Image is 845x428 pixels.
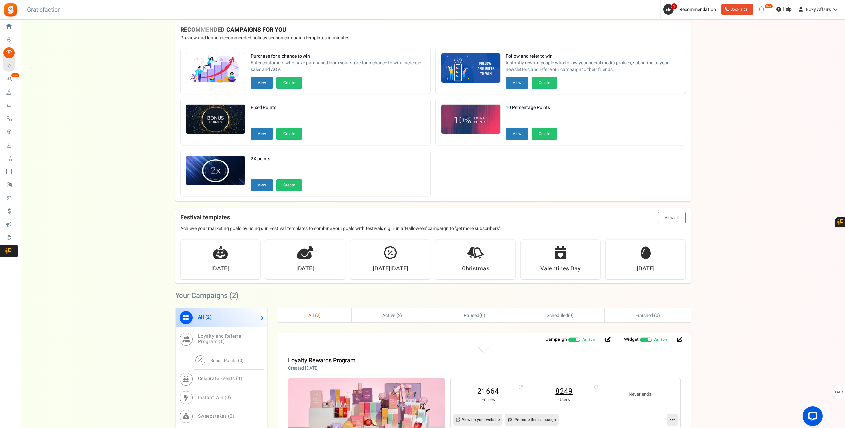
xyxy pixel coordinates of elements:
[569,312,572,319] span: 0
[481,312,484,319] span: 0
[532,77,557,89] button: Create
[186,156,245,186] img: Recommended Campaigns
[198,413,235,420] span: Sweepstakes ( )
[20,3,68,17] h3: Gratisfaction
[211,265,229,273] strong: [DATE]
[251,179,273,191] button: View
[251,104,302,111] strong: Fixed Points
[533,386,595,397] a: 8249
[637,265,655,273] strong: [DATE]
[464,312,485,319] span: ( )
[506,60,680,73] span: Instantly reward people who follow your social media profiles, subscribe to your newsletters and ...
[619,336,672,344] li: Widget activated
[251,77,273,89] button: View
[207,314,210,321] span: 2
[398,312,401,319] span: 2
[540,265,581,273] strong: Valentines Day
[721,4,753,15] a: Book a call
[220,338,223,345] span: 1
[251,128,273,140] button: View
[288,356,356,365] a: Loyalty Rewards Program
[547,312,568,319] span: Scheduled
[181,35,686,41] p: Preview and launch recommended holiday season campaign templates in minutes!
[806,6,831,13] span: Foxy Affairs
[3,2,18,17] img: Gratisfaction
[505,414,559,426] a: Promote this campaign
[441,54,500,83] img: Recommended Campaigns
[464,312,479,319] span: Paused
[276,128,302,140] button: Create
[545,336,567,343] strong: Campaign
[198,394,231,401] span: Instant Win ( )
[251,53,425,60] strong: Purchase for a chance to win
[296,265,314,273] strong: [DATE]
[624,336,639,343] strong: Widget
[226,394,229,401] span: 0
[671,3,677,10] span: 1
[210,357,244,364] span: Bonus Points ( )
[251,60,425,73] span: Enter customers who have purchased from your store for a chance to win. Increase sales and AOV.
[240,357,242,364] span: 0
[835,386,844,399] span: FAQs
[382,312,402,319] span: Active ( )
[764,4,773,9] em: New
[506,77,528,89] button: View
[654,337,667,343] span: Active
[175,292,239,299] h2: Your Campaigns ( )
[658,212,686,223] button: View all
[462,265,489,273] strong: Christmas
[232,290,236,301] span: 2
[11,73,20,78] em: New
[506,53,680,60] strong: Follow and refer to win
[186,54,245,83] img: Recommended Campaigns
[238,375,241,382] span: 1
[506,104,557,111] strong: 10 Percentage Points
[181,212,686,223] h4: Festival templates
[656,312,658,319] span: 0
[288,365,356,372] p: Created [DATE]
[635,312,660,319] span: Finished ( )
[663,4,719,15] a: 1 Recommendation
[582,337,595,343] span: Active
[308,312,321,319] span: All ( )
[198,375,243,382] span: Celebrate Events ( )
[506,128,528,140] button: View
[317,312,319,319] span: 2
[251,156,302,162] strong: 2X points
[181,225,686,232] p: Achieve your marketing goals by using our 'Festival' templates to combine your goals with festiva...
[276,77,302,89] button: Create
[457,386,519,397] a: 21664
[781,6,792,13] span: Help
[198,333,243,345] span: Loyalty and Referral Program ( )
[609,391,671,398] small: Never ends
[181,27,686,33] h4: RECOMMENDED CAMPAIGNS FOR YOU
[3,74,18,85] a: New
[198,314,212,321] span: All ( )
[441,105,500,134] img: Recommended Campaigns
[453,414,502,426] a: View on your website
[373,265,408,273] strong: [DATE][DATE]
[532,128,557,140] button: Create
[276,179,302,191] button: Create
[186,105,245,134] img: Recommended Campaigns
[230,413,233,420] span: 0
[774,4,794,15] a: Help
[679,6,716,13] span: Recommendation
[457,397,519,403] small: Entries
[547,312,574,319] span: ( )
[533,397,595,403] small: Users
